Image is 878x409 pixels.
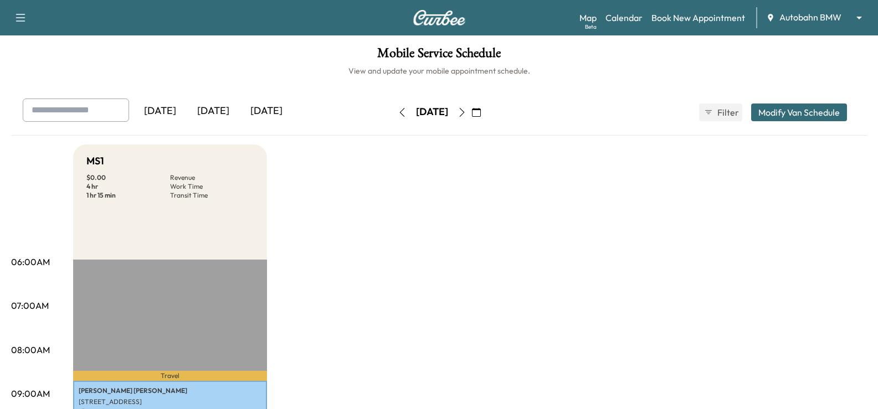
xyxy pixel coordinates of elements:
button: Filter [699,103,742,121]
img: Curbee Logo [413,10,466,25]
p: $ 0.00 [86,173,170,182]
p: Work Time [170,182,254,191]
a: Book New Appointment [651,11,745,24]
p: 4 hr [86,182,170,191]
p: 06:00AM [11,255,50,268]
span: Filter [717,106,737,119]
p: [PERSON_NAME] [PERSON_NAME] [79,386,261,395]
p: [STREET_ADDRESS] [79,397,261,406]
p: 1 hr 15 min [86,191,170,200]
div: [DATE] [416,105,448,119]
div: [DATE] [240,99,293,124]
p: 08:00AM [11,343,50,356]
span: Autobahn BMW [779,11,841,24]
h5: MS1 [86,153,104,169]
div: [DATE] [134,99,187,124]
p: Revenue [170,173,254,182]
div: [DATE] [187,99,240,124]
div: Beta [585,23,597,31]
button: Modify Van Schedule [751,103,847,121]
a: MapBeta [579,11,597,24]
p: Travel [73,371,267,380]
h6: View and update your mobile appointment schedule. [11,65,867,76]
p: 07:00AM [11,299,49,312]
p: 09:00AM [11,387,50,400]
p: Transit Time [170,191,254,200]
a: Calendar [605,11,643,24]
h1: Mobile Service Schedule [11,46,867,65]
